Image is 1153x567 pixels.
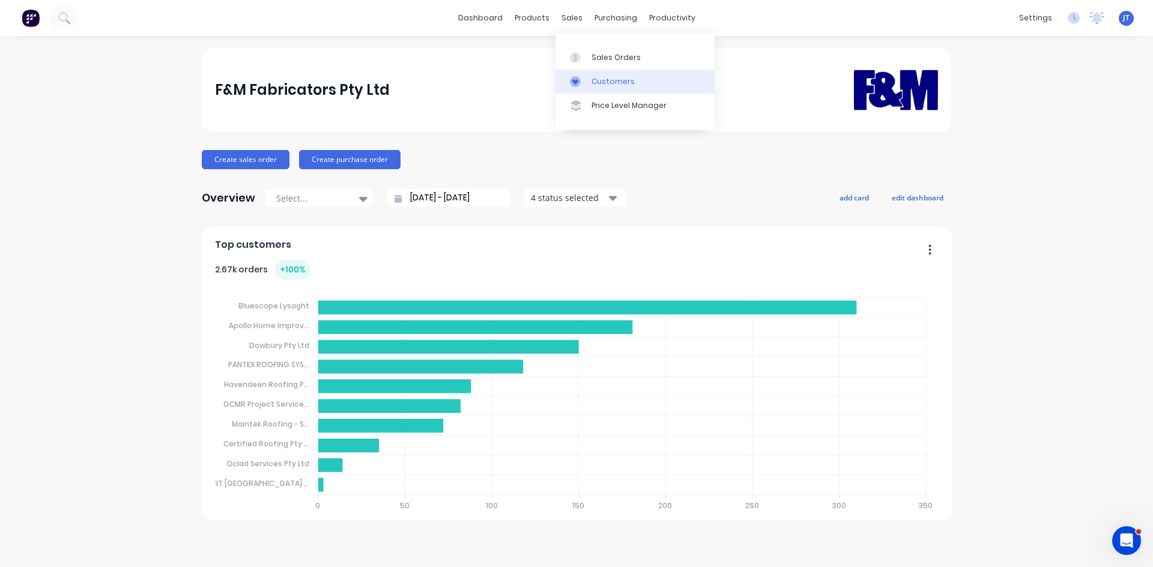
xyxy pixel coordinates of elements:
a: dashboard [452,9,509,27]
div: settings [1013,9,1058,27]
div: Sales Orders [592,52,641,63]
button: add card [832,190,877,205]
tspan: 300 [832,500,846,511]
button: edit dashboard [884,190,951,205]
div: Price Level Manager [592,100,667,111]
button: 4 status selected [524,189,626,207]
div: products [509,9,555,27]
div: productivity [643,9,701,27]
tspan: Bluescope Lysaght [238,301,309,311]
tspan: 100 [486,500,498,511]
div: purchasing [589,9,643,27]
a: Sales Orders [555,45,715,69]
div: Overview [202,186,255,210]
tspan: 350 [919,500,933,511]
tspan: Havendeen Roofing P... [224,379,309,389]
div: 2.67k orders [215,260,310,280]
div: 4 status selected [531,191,607,204]
iframe: Intercom live chat [1112,526,1141,555]
tspan: Maintek Roofing - S... [232,419,309,429]
tspan: Qclad Services Pty Ltd [226,458,309,469]
tspan: PANTEX ROOFING SYS... [228,359,309,370]
div: F&M Fabricators Pty Ltd [215,78,390,102]
tspan: Apollo Home Improv... [229,320,309,331]
button: Create purchase order [299,150,401,169]
tspan: Certified Roofing Pty ... [223,439,309,449]
tspan: 200 [659,500,673,511]
img: Factory [22,9,40,27]
tspan: GCMR Project Service... [223,399,309,409]
img: F&M Fabricators Pty Ltd [854,52,938,127]
tspan: 0 [315,500,320,511]
a: Price Level Manager [555,94,715,118]
div: + 100 % [275,260,310,280]
tspan: Dowbury Pty Ltd [249,340,309,350]
div: Customers [592,76,635,87]
tspan: 50 [400,500,410,511]
tspan: 250 [746,500,760,511]
span: Top customers [215,238,291,252]
span: JT [1123,13,1130,23]
a: Customers [555,70,715,94]
div: sales [555,9,589,27]
button: Create sales order [202,150,289,169]
tspan: 150 [572,500,584,511]
tspan: ROOFIT [GEOGRAPHIC_DATA] ... [196,478,309,488]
